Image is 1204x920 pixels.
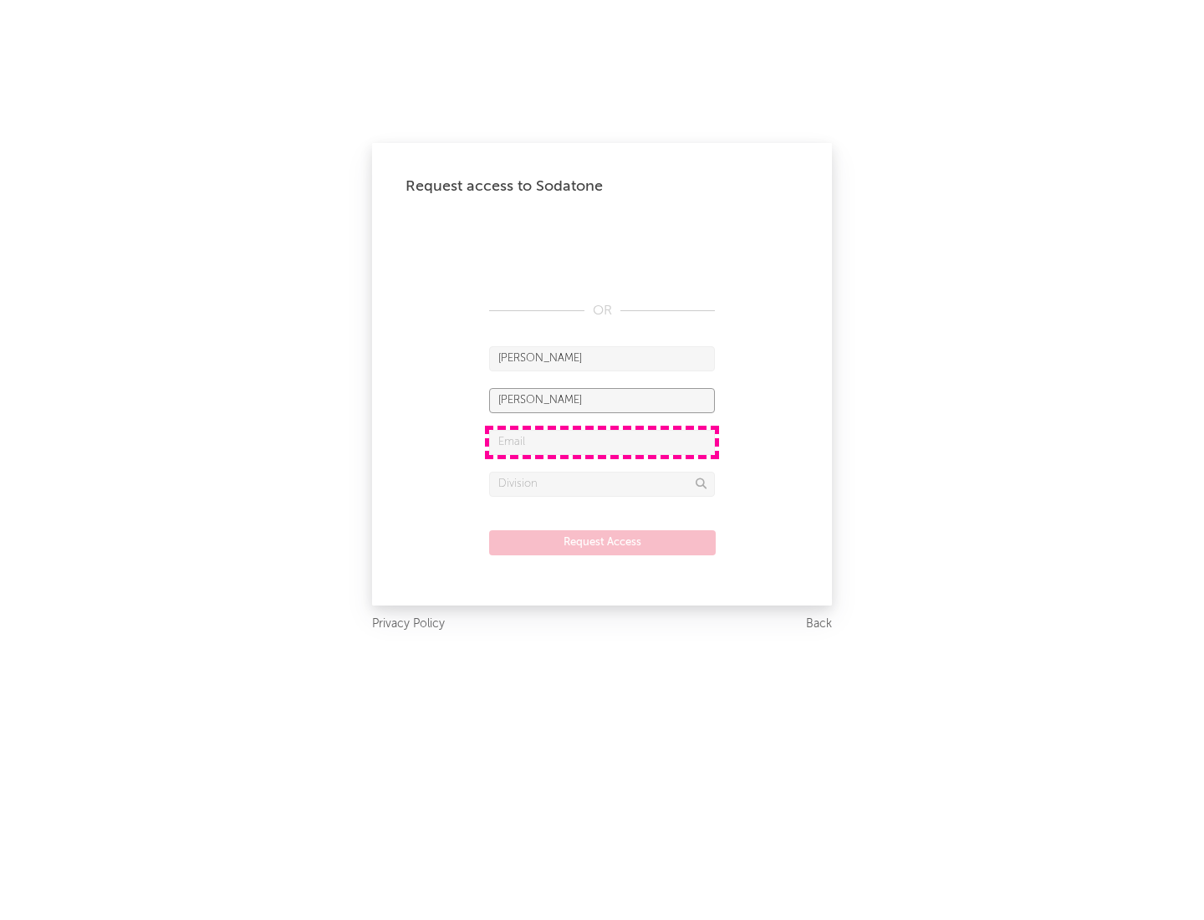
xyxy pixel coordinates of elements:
[489,530,716,555] button: Request Access
[806,614,832,635] a: Back
[489,301,715,321] div: OR
[372,614,445,635] a: Privacy Policy
[489,430,715,455] input: Email
[489,388,715,413] input: Last Name
[489,346,715,371] input: First Name
[489,472,715,497] input: Division
[406,176,798,197] div: Request access to Sodatone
